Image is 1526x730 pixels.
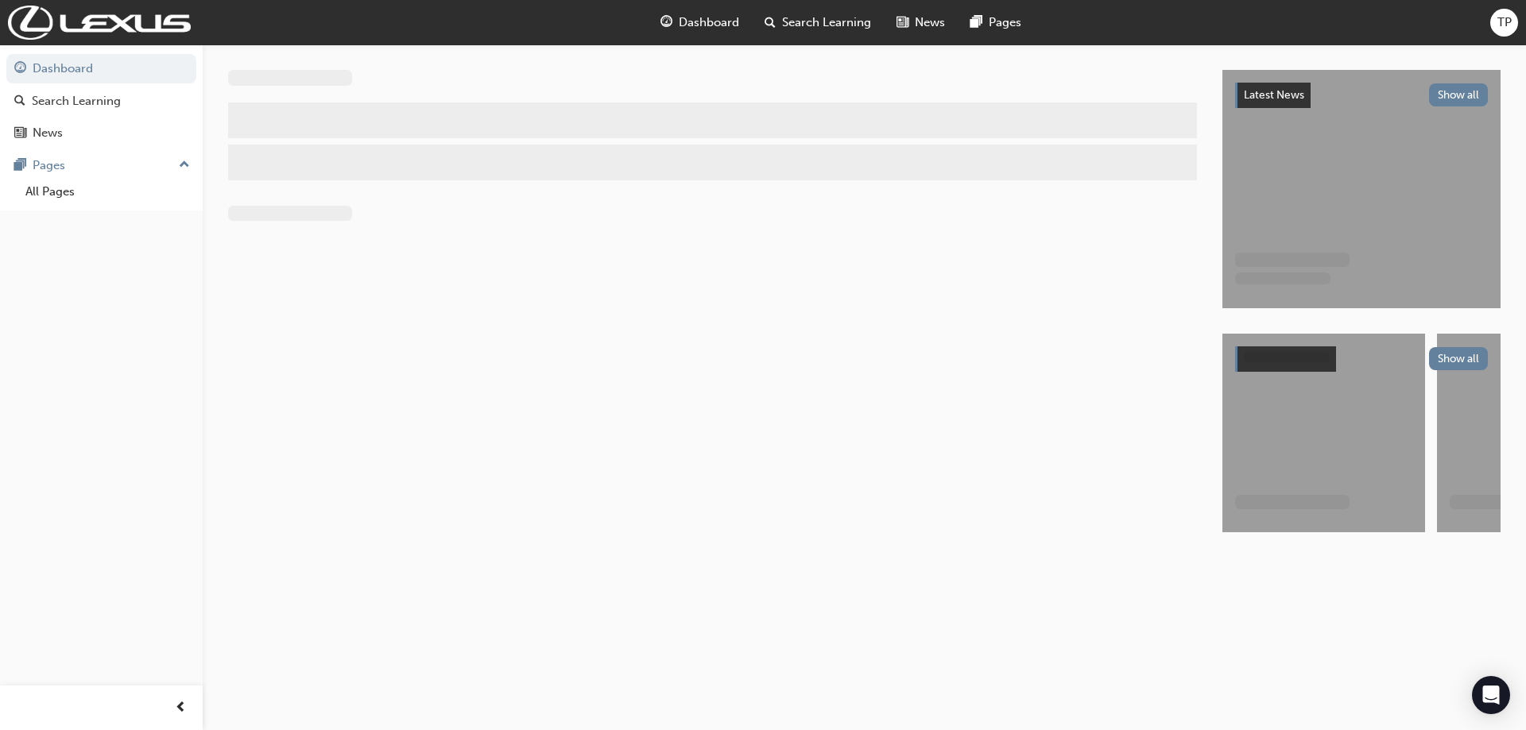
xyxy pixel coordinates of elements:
[33,156,65,175] div: Pages
[14,159,26,173] span: pages-icon
[970,13,982,33] span: pages-icon
[14,126,26,141] span: news-icon
[14,62,26,76] span: guage-icon
[1497,14,1512,32] span: TP
[1490,9,1518,37] button: TP
[19,180,196,204] a: All Pages
[1235,346,1488,372] a: Show all
[8,6,191,40] img: Trak
[179,155,190,176] span: up-icon
[6,151,196,180] button: Pages
[765,13,776,33] span: search-icon
[32,92,121,110] div: Search Learning
[14,95,25,109] span: search-icon
[989,14,1021,32] span: Pages
[679,14,739,32] span: Dashboard
[33,124,63,142] div: News
[1472,676,1510,714] div: Open Intercom Messenger
[915,14,945,32] span: News
[6,118,196,148] a: News
[752,6,884,39] a: search-iconSearch Learning
[897,13,908,33] span: news-icon
[6,51,196,151] button: DashboardSearch LearningNews
[1429,347,1489,370] button: Show all
[6,87,196,116] a: Search Learning
[1235,83,1488,108] a: Latest NewsShow all
[660,13,672,33] span: guage-icon
[648,6,752,39] a: guage-iconDashboard
[884,6,958,39] a: news-iconNews
[782,14,871,32] span: Search Learning
[6,54,196,83] a: Dashboard
[958,6,1034,39] a: pages-iconPages
[175,698,187,718] span: prev-icon
[1244,88,1304,102] span: Latest News
[1429,83,1489,106] button: Show all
